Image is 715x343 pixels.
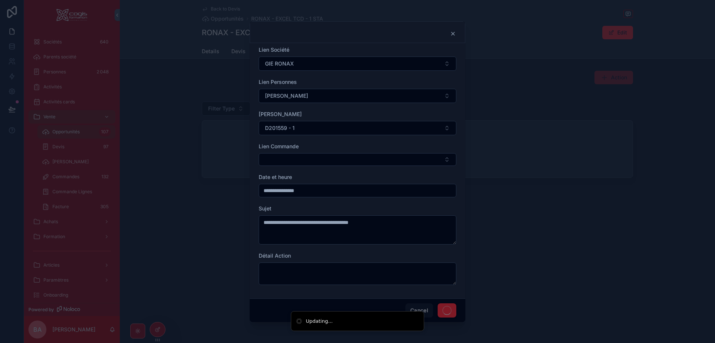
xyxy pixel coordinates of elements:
span: Détail Action [259,252,291,259]
div: Updating... [306,318,333,325]
button: Select Button [259,57,456,71]
span: Date et heure [259,174,292,180]
span: [PERSON_NAME] [259,111,302,117]
span: D201559 - 1 [265,124,295,132]
span: Sujet [259,205,271,212]
button: Select Button [259,153,456,166]
span: Lien Société [259,46,289,53]
button: Select Button [259,121,456,135]
span: Lien Personnes [259,79,297,85]
span: [PERSON_NAME] [265,92,308,100]
span: Lien Commande [259,143,299,149]
button: Select Button [259,89,456,103]
span: GIE RONAX [265,60,294,67]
